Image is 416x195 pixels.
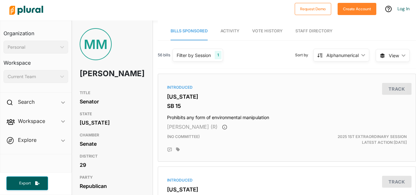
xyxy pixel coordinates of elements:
[177,52,211,59] div: Filter by Session
[167,177,407,183] div: Introduced
[80,28,112,60] div: MM
[295,3,331,15] button: Request Demo
[176,147,180,152] div: Add tags
[252,22,283,40] a: Vote History
[80,64,119,83] h1: [PERSON_NAME]
[80,152,145,160] h3: DISTRICT
[295,52,313,58] span: Sort by
[18,98,35,105] h2: Search
[338,3,376,15] button: Create Account
[167,186,407,193] h3: [US_STATE]
[167,93,407,100] h3: [US_STATE]
[15,181,35,186] span: Export
[167,124,218,130] span: [PERSON_NAME] (R)
[167,85,407,90] div: Introduced
[295,22,332,40] a: Staff Directory
[80,97,145,106] div: Senator
[8,44,58,51] div: Personal
[162,134,328,145] div: (no committee)
[8,73,58,80] div: Current Team
[326,52,359,59] div: Alphanumerical
[80,174,145,181] h3: PARTY
[80,131,145,139] h3: CHAMBER
[382,83,412,95] button: Track
[167,112,407,120] h4: Prohibits any form of environmental manipulation
[397,6,410,12] a: Log In
[338,5,376,12] a: Create Account
[295,5,331,12] a: Request Demo
[167,147,172,152] div: Add Position Statement
[389,52,399,59] span: View
[80,110,145,118] h3: STATE
[171,28,208,33] span: Bills Sponsored
[215,51,221,59] div: 1
[167,103,407,109] h3: SB 15
[338,134,407,139] span: 2025 1st Extraordinary Session
[220,28,239,33] span: Activity
[382,176,412,188] button: Track
[80,139,145,149] div: Senate
[80,89,145,97] h3: TITLE
[80,118,145,127] div: [US_STATE]
[328,134,412,145] div: Latest Action: [DATE]
[252,28,283,33] span: Vote History
[171,22,208,40] a: Bills Sponsored
[4,53,68,68] h3: Workspace
[158,52,170,58] span: 56 bills
[220,22,239,40] a: Activity
[80,160,145,170] div: 29
[80,181,145,191] div: Republican
[6,176,48,190] button: Export
[4,24,68,38] h3: Organization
